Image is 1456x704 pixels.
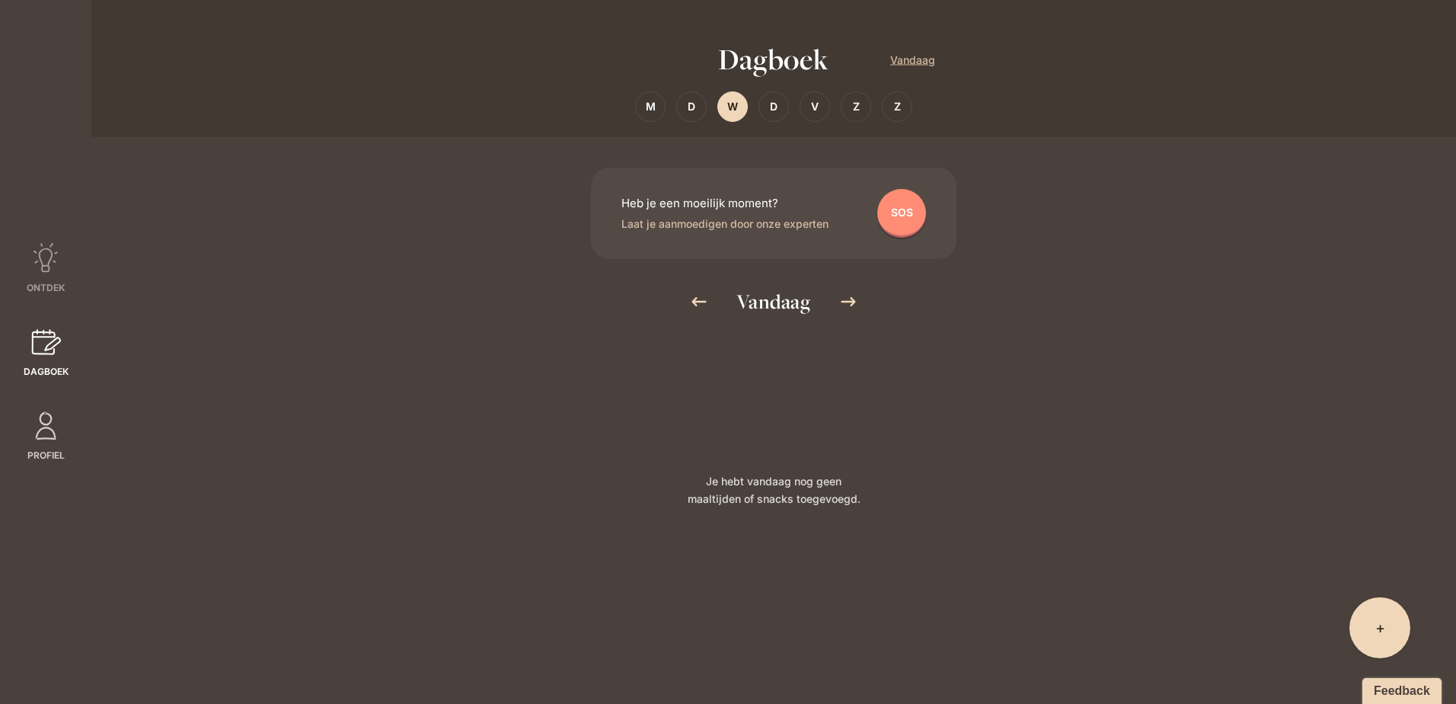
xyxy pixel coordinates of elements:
[621,194,829,212] p: Heb je een moeilijk moment?
[27,449,65,462] span: Profiel
[612,40,935,79] h2: Dagboek
[1355,674,1445,704] iframe: Ybug feedback widget
[736,290,810,313] span: Vandaag
[1375,617,1385,638] span: +
[621,215,829,232] p: Laat je aanmoedigen door onze experten
[24,365,69,379] span: Dagboek
[894,98,901,115] span: Z
[27,281,65,295] span: Ontdek
[853,98,860,115] span: Z
[877,189,926,238] div: SOS
[688,98,695,115] span: D
[890,51,935,69] span: Vandaag
[682,472,865,532] p: Je hebt vandaag nog geen maaltijden of snacks toegevoegd.
[646,98,656,115] span: M
[811,98,819,115] span: V
[770,98,777,115] span: D
[727,98,738,115] span: W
